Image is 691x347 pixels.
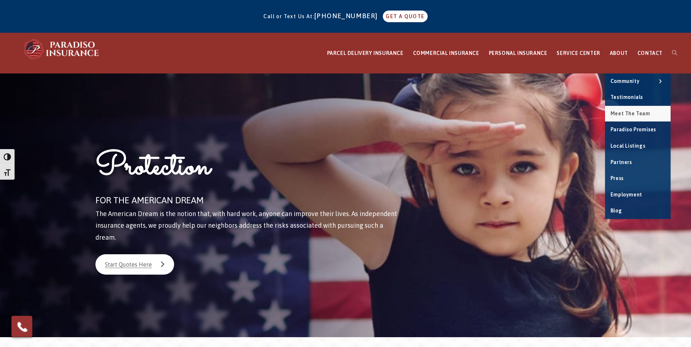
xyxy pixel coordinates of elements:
[95,146,399,192] h1: Protection
[489,50,547,56] span: PERSONAL INSURANCE
[605,155,671,171] a: Partners
[605,171,671,187] a: Press
[605,33,633,73] a: ABOUT
[610,94,643,100] span: Testimonials
[413,50,479,56] span: COMMERCIAL INSURANCE
[605,187,671,203] a: Employment
[610,175,624,181] span: Press
[610,111,650,116] span: Meet the Team
[16,320,29,333] img: Phone icon
[633,33,667,73] a: CONTACT
[484,33,552,73] a: PERSONAL INSURANCE
[610,192,642,198] span: Employment
[263,13,314,19] span: Call or Text Us At:
[605,122,671,138] a: Paradiso Promises
[22,38,102,60] img: Paradiso Insurance
[408,33,484,73] a: COMMERCIAL INSURANCE
[327,50,404,56] span: PARCEL DELIVERY INSURANCE
[605,106,671,122] a: Meet the Team
[552,33,605,73] a: SERVICE CENTER
[95,254,174,275] a: Start Quotes Here
[95,210,397,241] span: The American Dream is the notion that, with hard work, anyone can improve their lives. As indepen...
[383,11,427,22] a: GET A QUOTE
[322,33,408,73] a: PARCEL DELIVERY INSURANCE
[610,78,639,84] span: Community
[314,12,381,20] a: [PHONE_NUMBER]
[605,138,671,154] a: Local Listings
[610,159,632,165] span: Partners
[605,203,671,219] a: Blog
[557,50,600,56] span: SERVICE CENTER
[95,195,204,205] span: FOR THE AMERICAN DREAM
[605,73,671,89] a: Community
[610,208,622,214] span: Blog
[610,127,656,132] span: Paradiso Promises
[637,50,663,56] span: CONTACT
[605,89,671,105] a: Testimonials
[610,50,628,56] span: ABOUT
[610,143,645,149] span: Local Listings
